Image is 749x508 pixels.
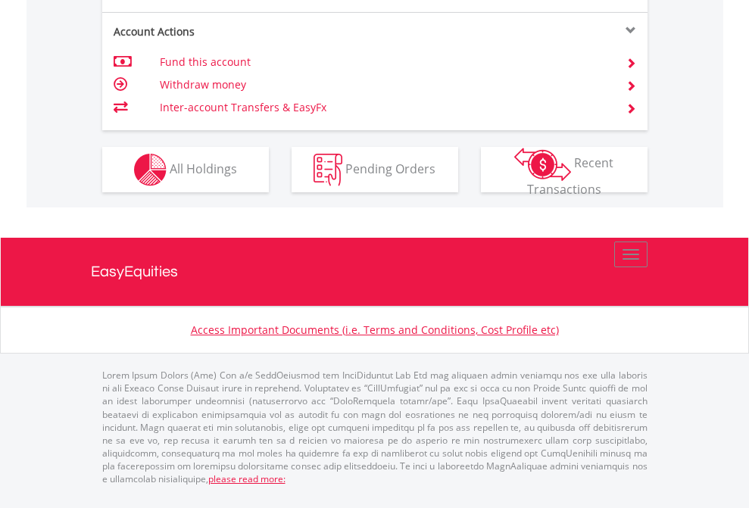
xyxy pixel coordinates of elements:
[102,369,648,485] p: Lorem Ipsum Dolors (Ame) Con a/e SeddOeiusmod tem InciDiduntut Lab Etd mag aliquaen admin veniamq...
[345,160,435,176] span: Pending Orders
[208,472,286,485] a: please read more:
[160,96,607,119] td: Inter-account Transfers & EasyFx
[102,24,375,39] div: Account Actions
[160,73,607,96] td: Withdraw money
[314,154,342,186] img: pending_instructions-wht.png
[191,323,559,337] a: Access Important Documents (i.e. Terms and Conditions, Cost Profile etc)
[91,238,659,306] a: EasyEquities
[170,160,237,176] span: All Holdings
[102,147,269,192] button: All Holdings
[514,148,571,181] img: transactions-zar-wht.png
[160,51,607,73] td: Fund this account
[134,154,167,186] img: holdings-wht.png
[292,147,458,192] button: Pending Orders
[481,147,648,192] button: Recent Transactions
